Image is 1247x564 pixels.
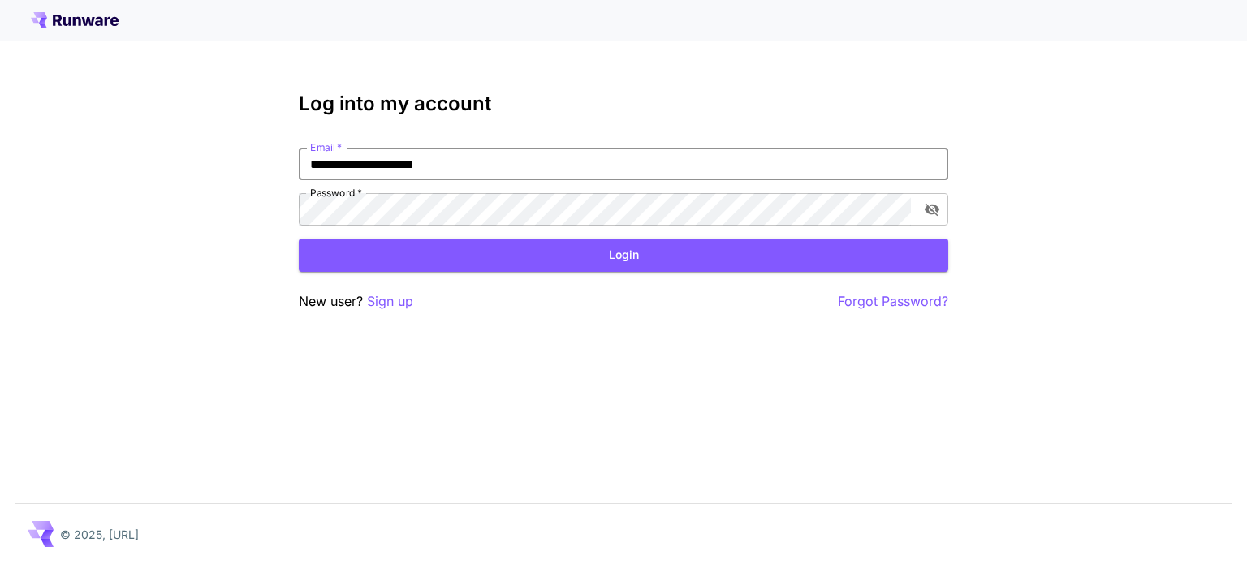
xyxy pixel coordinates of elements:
button: Login [299,239,948,272]
label: Email [310,140,342,154]
button: Forgot Password? [838,291,948,312]
p: New user? [299,291,413,312]
button: Sign up [367,291,413,312]
p: © 2025, [URL] [60,526,139,543]
h3: Log into my account [299,93,948,115]
label: Password [310,186,362,200]
button: toggle password visibility [917,195,947,224]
